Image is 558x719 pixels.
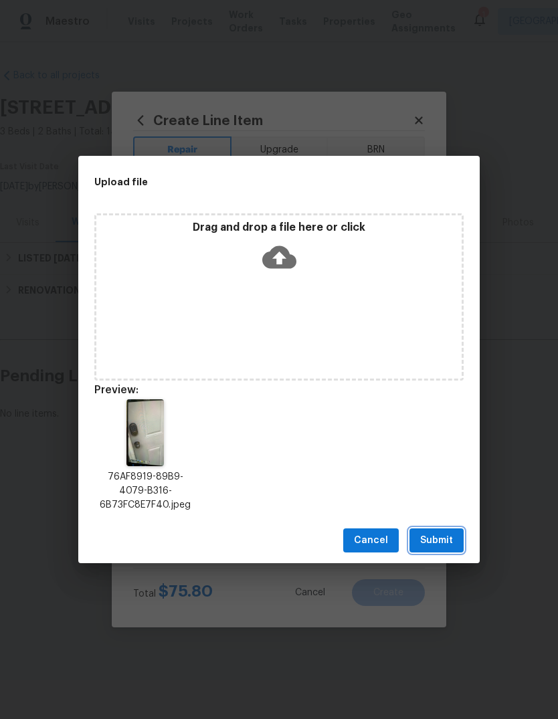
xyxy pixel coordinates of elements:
[126,399,164,466] img: 9k=
[409,528,464,553] button: Submit
[94,175,403,189] h2: Upload file
[354,532,388,549] span: Cancel
[420,532,453,549] span: Submit
[343,528,399,553] button: Cancel
[94,470,196,512] p: 76AF8919-89B9-4079-B316-6B73FC8E7F40.jpeg
[96,221,462,235] p: Drag and drop a file here or click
